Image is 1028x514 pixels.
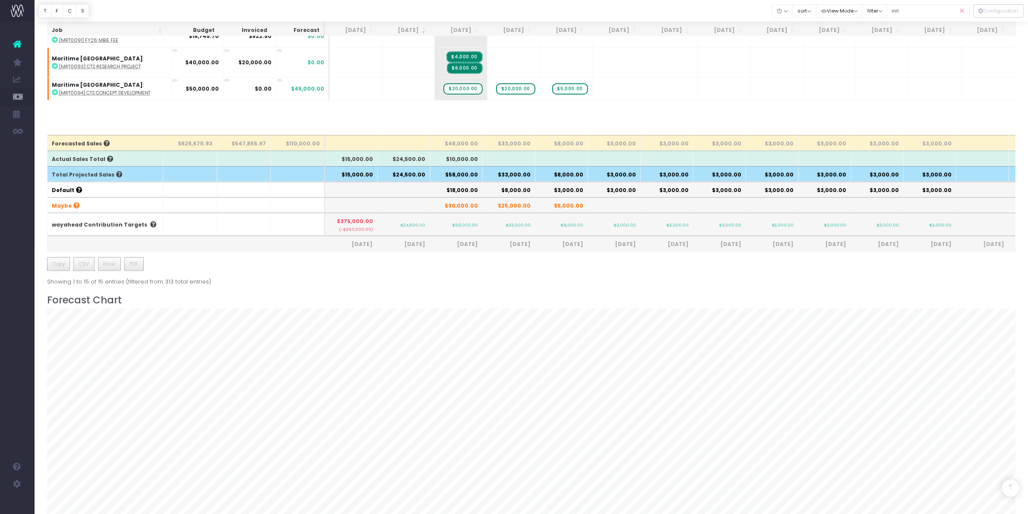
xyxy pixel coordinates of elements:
[641,166,693,182] th: $3,000.00
[59,90,150,96] abbr: [MRT0094] CTS Concept Development
[435,240,478,248] span: [DATE]
[325,166,378,182] th: $15,000.00
[487,240,531,248] span: [DATE]
[693,166,746,182] th: $3,000.00
[378,166,430,182] th: $24,500.00
[929,221,952,228] small: $3,000.00
[73,257,95,271] button: CSV
[693,135,746,151] th: $3,000.00
[325,151,378,166] th: $15,000.00
[52,81,143,88] strong: Maritime [GEOGRAPHIC_DATA]
[904,182,956,197] th: $3,000.00
[588,22,641,39] th: Dec 25: activate to sort column ascending
[401,221,426,228] small: $24,500.00
[851,182,904,197] th: $3,000.00
[39,4,51,18] button: T
[238,59,272,66] strong: $20,000.00
[307,32,324,40] span: $0.00
[272,22,325,39] th: Forecast
[39,4,89,18] div: Vertical button group
[255,85,272,92] strong: $0.00
[452,221,478,228] small: $58,000.00
[803,240,847,248] span: [DATE]
[824,221,847,228] small: $3,000.00
[47,257,70,271] button: Copy
[52,221,147,228] a: wayahead Contribution Targets
[641,182,693,197] th: $3,000.00
[904,135,956,151] th: $3,000.00
[47,182,164,197] th: Default
[329,240,373,248] span: [DATE]
[249,32,272,40] strong: $922.50
[52,140,110,148] span: Forecasted Sales
[189,32,219,40] strong: $16,745.70
[378,151,430,166] th: $24,500.00
[799,182,851,197] th: $3,000.00
[59,37,118,44] abbr: [MRT0091] FY26 MBIE fee
[47,197,164,213] th: Maybe
[79,260,89,268] span: CSV
[52,260,65,268] span: Copy
[483,166,535,182] th: $33,000.00
[430,22,483,39] th: Sep 25: activate to sort column ascending
[446,51,483,63] span: Streamtime Invoice: INV-13516 – [MRT0093] CTS Research Project<br />Deferred income – actual bill...
[483,197,535,213] th: $25,000.00
[130,260,138,268] span: PDF
[746,166,799,182] th: $3,000.00
[751,240,794,248] span: [DATE]
[430,166,483,182] th: $58,000.00
[430,135,483,151] th: $48,000.00
[904,22,957,39] th: Jun 26: activate to sort column ascending
[560,221,583,228] small: $8,000.00
[430,182,483,197] th: $18,000.00
[799,135,851,151] th: $3,000.00
[645,240,689,248] span: [DATE]
[799,22,851,39] th: Apr 26: activate to sort column ascending
[47,47,171,77] td: :
[47,272,211,286] div: Showing 1 to 15 of 15 entries (filtered from 313 total entries)
[887,4,970,18] input: Search...
[163,135,217,151] th: $625,670.93
[693,22,746,39] th: Feb 26: activate to sort column ascending
[483,22,535,39] th: Oct 25: activate to sort column ascending
[307,59,324,66] span: $0.00
[957,22,1009,39] th: Jul 26: activate to sort column ascending
[693,182,746,197] th: $3,000.00
[746,182,799,197] th: $3,000.00
[856,240,899,248] span: [DATE]
[961,240,1004,248] span: [DATE]
[816,4,863,18] button: View Mode
[876,221,899,228] small: $3,000.00
[851,135,904,151] th: $3,000.00
[588,135,641,151] th: $3,000.00
[47,77,171,100] td: :
[535,197,588,213] th: $5,000.00
[377,22,430,39] th: Aug 25: activate to sort column ascending
[47,151,164,166] th: Actual Sales Total
[47,294,1016,306] h3: Forecast Chart
[719,221,741,228] small: $3,000.00
[496,83,535,95] span: wayahead Sales Forecast Item
[271,135,325,151] th: $110,000.00
[430,151,483,166] th: $10,000.00
[217,135,271,151] th: $547,855.97
[535,22,588,39] th: Nov 25: activate to sort column ascending
[219,22,272,39] th: Invoiced
[666,221,689,228] small: $3,000.00
[167,22,219,39] th: Budget
[593,240,636,248] span: [DATE]
[862,4,887,18] button: filter
[793,4,816,18] button: sort
[447,63,483,74] span: Streamtime Invoice: INV-13516 – [MRT0093] CTS Research Project<br />Deferred income – actual bill...
[483,135,535,151] th: $33,000.00
[641,22,693,39] th: Jan 26: activate to sort column ascending
[540,240,583,248] span: [DATE]
[59,63,141,70] abbr: [MRT0093] CTS Research Project
[851,166,904,182] th: $3,000.00
[98,257,121,271] button: Excel
[973,4,1024,18] div: Vertical button group
[124,257,144,271] button: PDF
[614,221,636,228] small: $3,000.00
[535,135,588,151] th: $8,000.00
[698,240,741,248] span: [DATE]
